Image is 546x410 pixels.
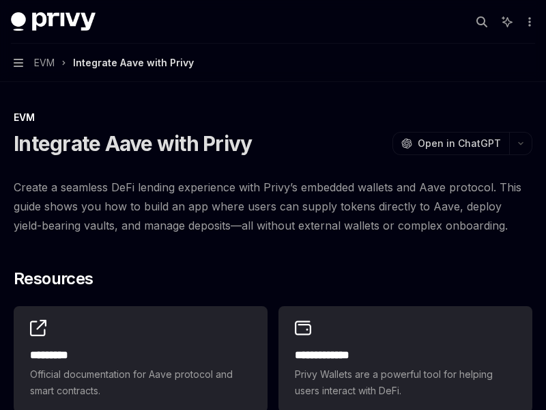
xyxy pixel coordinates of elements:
[392,132,509,155] button: Open in ChatGPT
[73,55,194,71] div: Integrate Aave with Privy
[34,55,55,71] span: EVM
[14,131,252,156] h1: Integrate Aave with Privy
[30,366,251,399] span: Official documentation for Aave protocol and smart contracts.
[14,268,94,290] span: Resources
[14,178,532,235] span: Create a seamless DeFi lending experience with Privy’s embedded wallets and Aave protocol. This g...
[418,137,501,150] span: Open in ChatGPT
[11,12,96,31] img: dark logo
[295,366,516,399] span: Privy Wallets are a powerful tool for helping users interact with DeFi.
[521,12,535,31] button: More actions
[14,111,532,124] div: EVM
